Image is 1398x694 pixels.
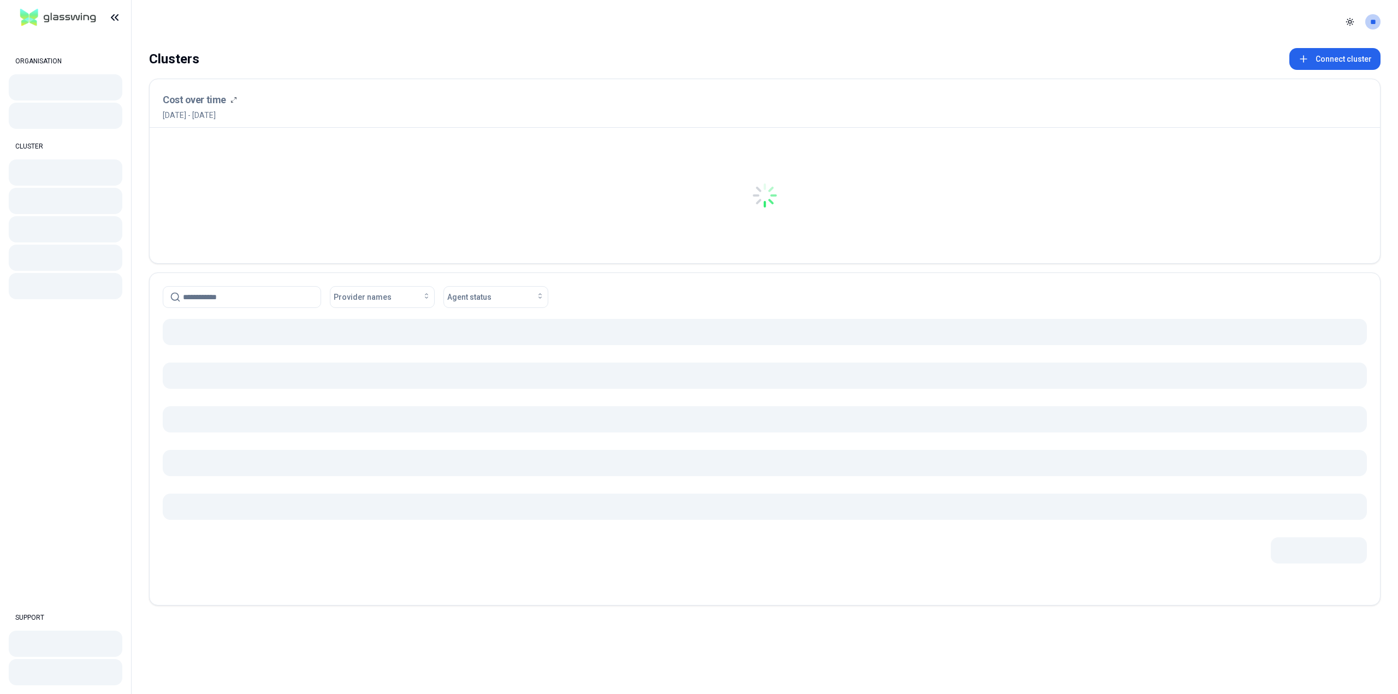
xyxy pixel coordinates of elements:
span: Provider names [334,292,392,302]
div: CLUSTER [9,135,122,157]
button: Connect cluster [1289,48,1381,70]
button: Agent status [443,286,548,308]
button: Provider names [330,286,435,308]
img: GlassWing [16,5,100,31]
span: Agent status [447,292,491,302]
span: [DATE] - [DATE] [163,110,237,121]
h3: Cost over time [163,92,226,108]
div: Clusters [149,48,199,70]
div: SUPPORT [9,607,122,628]
div: ORGANISATION [9,50,122,72]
